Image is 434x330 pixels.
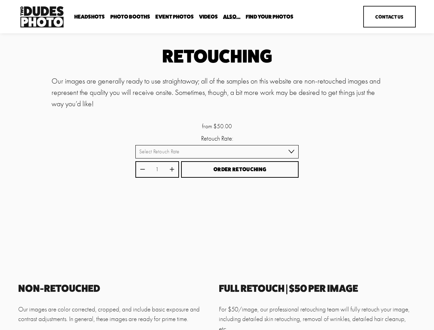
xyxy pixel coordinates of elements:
h1: Retouching [52,48,382,65]
button: Decrease quantity by 1 [140,166,145,172]
button: Order Retouching [181,161,299,178]
p: Our images are generally ready to use straightaway; all of the samples on this website are non-re... [52,76,382,110]
span: Photo Booths [110,14,150,20]
a: folder dropdown [110,13,150,20]
div: Quantity [135,161,179,178]
a: Contact Us [363,6,416,27]
a: folder dropdown [246,13,293,20]
span: Also... [223,14,241,20]
a: folder dropdown [223,13,241,20]
select: Select Retouch Rate [135,145,299,158]
span: Find Your Photos [246,14,293,20]
span: Headshots [74,14,105,20]
a: Event Photos [155,13,194,20]
img: Two Dudes Photo | Headshots, Portraits &amp; Photo Booths [18,4,66,29]
p: Our images are color corrected, cropped, and include basic exposure and contrast adjustments. In ... [18,305,215,324]
a: folder dropdown [74,13,105,20]
div: from $50.00 [135,122,299,131]
span: Order Retouching [213,166,266,173]
label: Retouch Rate: [135,135,299,142]
h3: FULL RETOUCH | $50 Per Image [219,284,416,294]
button: Increase quantity by 1 [169,166,175,172]
h3: NON-RETOUCHED [18,284,215,294]
a: Videos [199,13,218,20]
